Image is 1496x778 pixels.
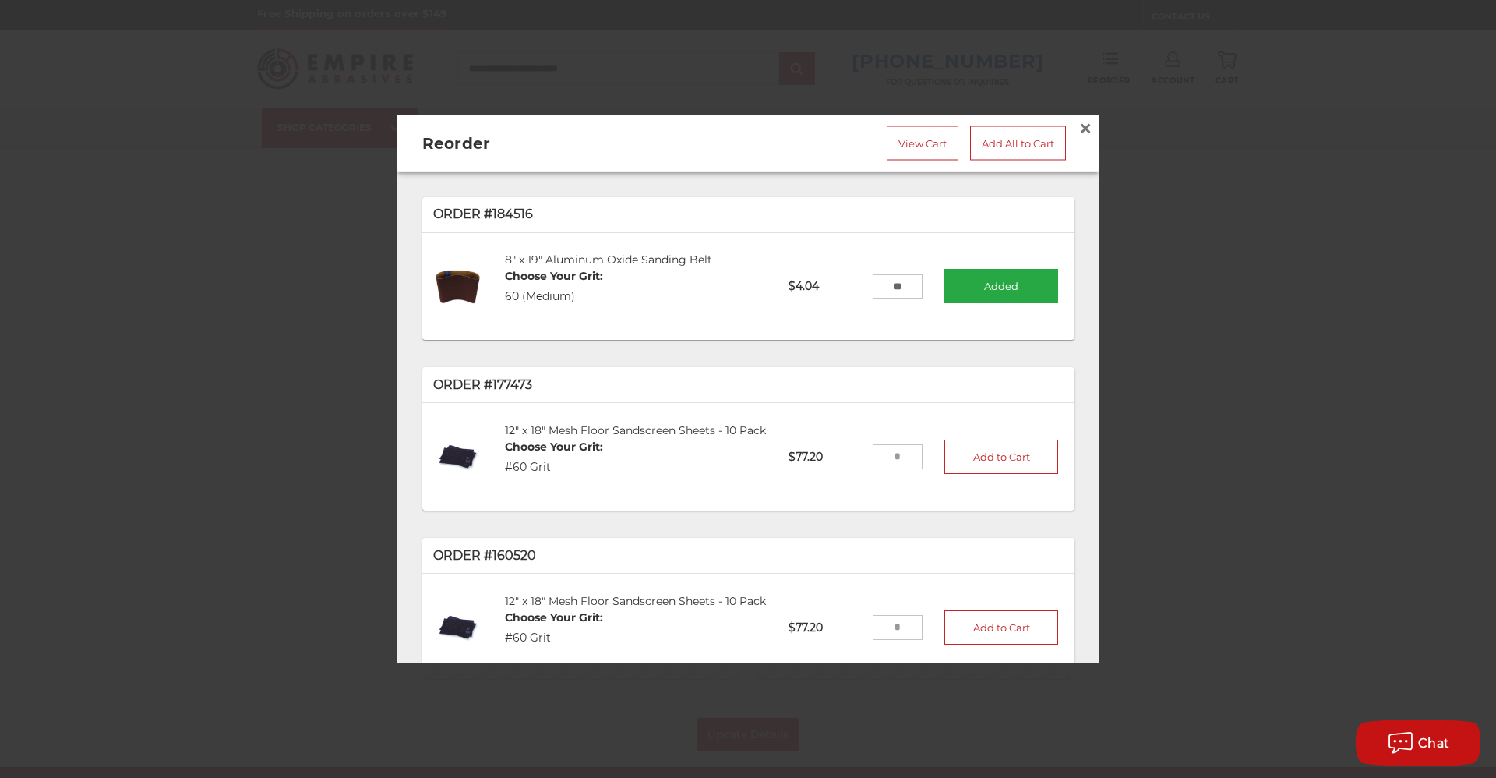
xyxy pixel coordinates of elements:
[778,267,872,305] p: $4.04
[433,261,484,312] img: 8
[505,458,603,475] dd: #60 Grit
[433,432,484,483] img: 12
[970,126,1066,161] a: Add All to Cart
[778,437,872,476] p: $77.20
[433,375,1064,394] p: Order #177473
[505,268,603,285] dt: Choose Your Grit:
[1418,736,1450,751] span: Chat
[944,440,1058,474] button: Add to Cart
[505,609,603,625] dt: Choose Your Grit:
[433,546,1064,564] p: Order #160520
[433,205,1064,224] p: Order #184516
[887,126,958,161] a: View Cart
[505,288,603,304] dd: 60 (Medium)
[422,132,679,155] h2: Reorder
[505,438,603,454] dt: Choose Your Grit:
[505,423,766,437] a: 12" x 18" Mesh Floor Sandscreen Sheets - 10 Pack
[944,610,1058,645] button: Add to Cart
[505,593,766,607] a: 12" x 18" Mesh Floor Sandscreen Sheets - 10 Pack
[433,603,484,653] img: 12
[1356,720,1480,766] button: Chat
[1078,113,1092,143] span: ×
[505,629,603,645] dd: #60 Grit
[1073,116,1098,141] a: Close
[778,608,872,646] p: $77.20
[505,253,712,267] a: 8" x 19" Aluminum Oxide Sanding Belt
[944,269,1058,303] button: Added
